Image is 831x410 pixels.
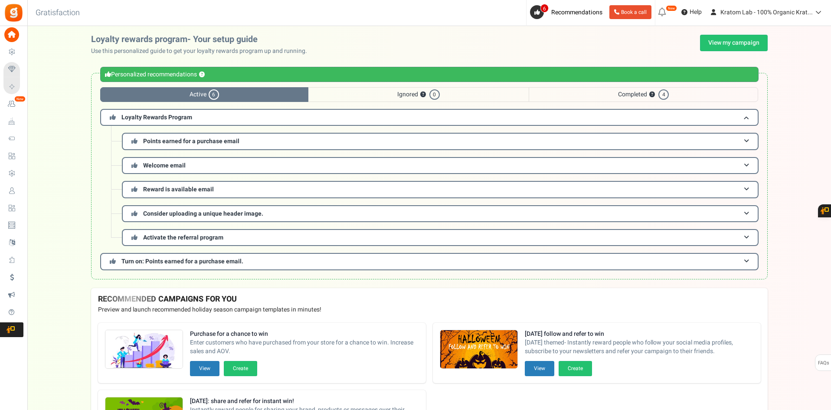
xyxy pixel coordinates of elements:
[429,89,440,100] span: 0
[224,361,257,376] button: Create
[666,5,677,11] em: New
[559,361,592,376] button: Create
[551,8,602,17] span: Recommendations
[143,209,263,218] span: Consider uploading a unique header image.
[525,361,554,376] button: View
[440,330,517,369] img: Recommended Campaigns
[818,355,829,371] span: FAQs
[91,35,314,44] h2: Loyalty rewards program- Your setup guide
[143,137,239,146] span: Points earned for a purchase email
[190,330,419,338] strong: Purchase for a chance to win
[700,35,768,51] a: View my campaign
[609,5,651,19] a: Book a call
[308,87,529,102] span: Ignored
[143,185,214,194] span: Reward is available email
[525,330,754,338] strong: [DATE] follow and refer to win
[105,330,183,369] img: Recommended Campaigns
[121,257,243,266] span: Turn on: Points earned for a purchase email.
[100,87,308,102] span: Active
[14,96,26,102] em: New
[687,8,702,16] span: Help
[525,338,754,356] span: [DATE] themed- Instantly reward people who follow your social media profiles, subscribe to your n...
[190,397,419,406] strong: [DATE]: share and refer for instant win!
[190,361,219,376] button: View
[649,92,655,98] button: ?
[530,5,606,19] a: 6 Recommendations
[98,305,761,314] p: Preview and launch recommended holiday season campaign templates in minutes!
[420,92,426,98] button: ?
[540,4,549,13] span: 6
[4,3,23,23] img: Gratisfaction
[121,113,192,122] span: Loyalty Rewards Program
[98,295,761,304] h4: RECOMMENDED CAMPAIGNS FOR YOU
[26,4,89,22] h3: Gratisfaction
[190,338,419,356] span: Enter customers who have purchased from your store for a chance to win. Increase sales and AOV.
[529,87,758,102] span: Completed
[100,67,759,82] div: Personalized recommendations
[720,8,813,17] span: Kratom Lab - 100% Organic Krat...
[678,5,705,19] a: Help
[199,72,205,78] button: ?
[91,47,314,56] p: Use this personalized guide to get your loyalty rewards program up and running.
[143,161,186,170] span: Welcome email
[3,97,23,112] a: New
[658,89,669,100] span: 4
[143,233,223,242] span: Activate the referral program
[209,89,219,100] span: 6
